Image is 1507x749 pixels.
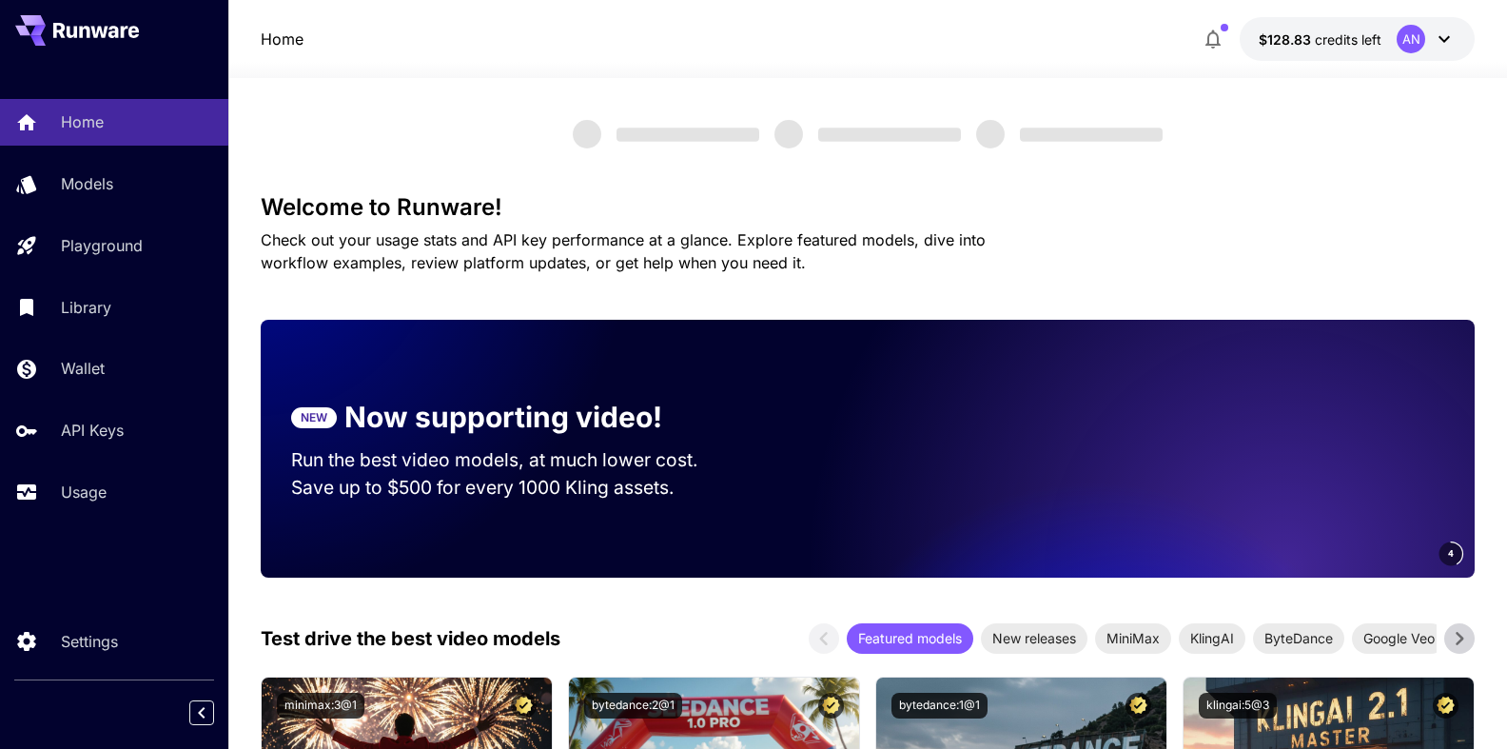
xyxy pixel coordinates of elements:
[891,693,988,719] button: bytedance:1@1
[1199,693,1277,719] button: klingai:5@3
[61,481,107,503] p: Usage
[261,230,986,272] span: Check out your usage stats and API key performance at a glance. Explore featured models, dive int...
[1253,628,1344,648] span: ByteDance
[847,623,973,654] div: Featured models
[1095,628,1171,648] span: MiniMax
[61,357,105,380] p: Wallet
[61,234,143,257] p: Playground
[261,194,1476,221] h3: Welcome to Runware!
[261,28,303,50] a: Home
[1125,693,1151,719] button: Certified Model – Vetted for best performance and includes a commercial license.
[261,28,303,50] nav: breadcrumb
[1179,623,1245,654] div: KlingAI
[1259,31,1315,48] span: $128.83
[1095,623,1171,654] div: MiniMax
[847,628,973,648] span: Featured models
[981,623,1087,654] div: New releases
[1253,623,1344,654] div: ByteDance
[261,624,560,653] p: Test drive the best video models
[511,693,537,719] button: Certified Model – Vetted for best performance and includes a commercial license.
[1179,628,1245,648] span: KlingAI
[981,628,1087,648] span: New releases
[818,693,844,719] button: Certified Model – Vetted for best performance and includes a commercial license.
[1433,693,1458,719] button: Certified Model – Vetted for best performance and includes a commercial license.
[1397,25,1425,53] div: AN
[61,630,118,653] p: Settings
[1448,546,1454,561] span: 4
[344,396,662,439] p: Now supporting video!
[291,474,734,502] p: Save up to $500 for every 1000 Kling assets.
[189,700,214,725] button: Collapse sidebar
[301,409,327,426] p: NEW
[61,110,104,133] p: Home
[1240,17,1475,61] button: $128.83316AN
[61,172,113,195] p: Models
[584,693,682,719] button: bytedance:2@1
[61,419,124,442] p: API Keys
[291,446,734,474] p: Run the best video models, at much lower cost.
[1315,31,1381,48] span: credits left
[277,693,364,719] button: minimax:3@1
[1259,30,1381,49] div: $128.83316
[1352,623,1446,654] div: Google Veo
[1352,628,1446,648] span: Google Veo
[61,296,111,319] p: Library
[204,696,228,730] div: Collapse sidebar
